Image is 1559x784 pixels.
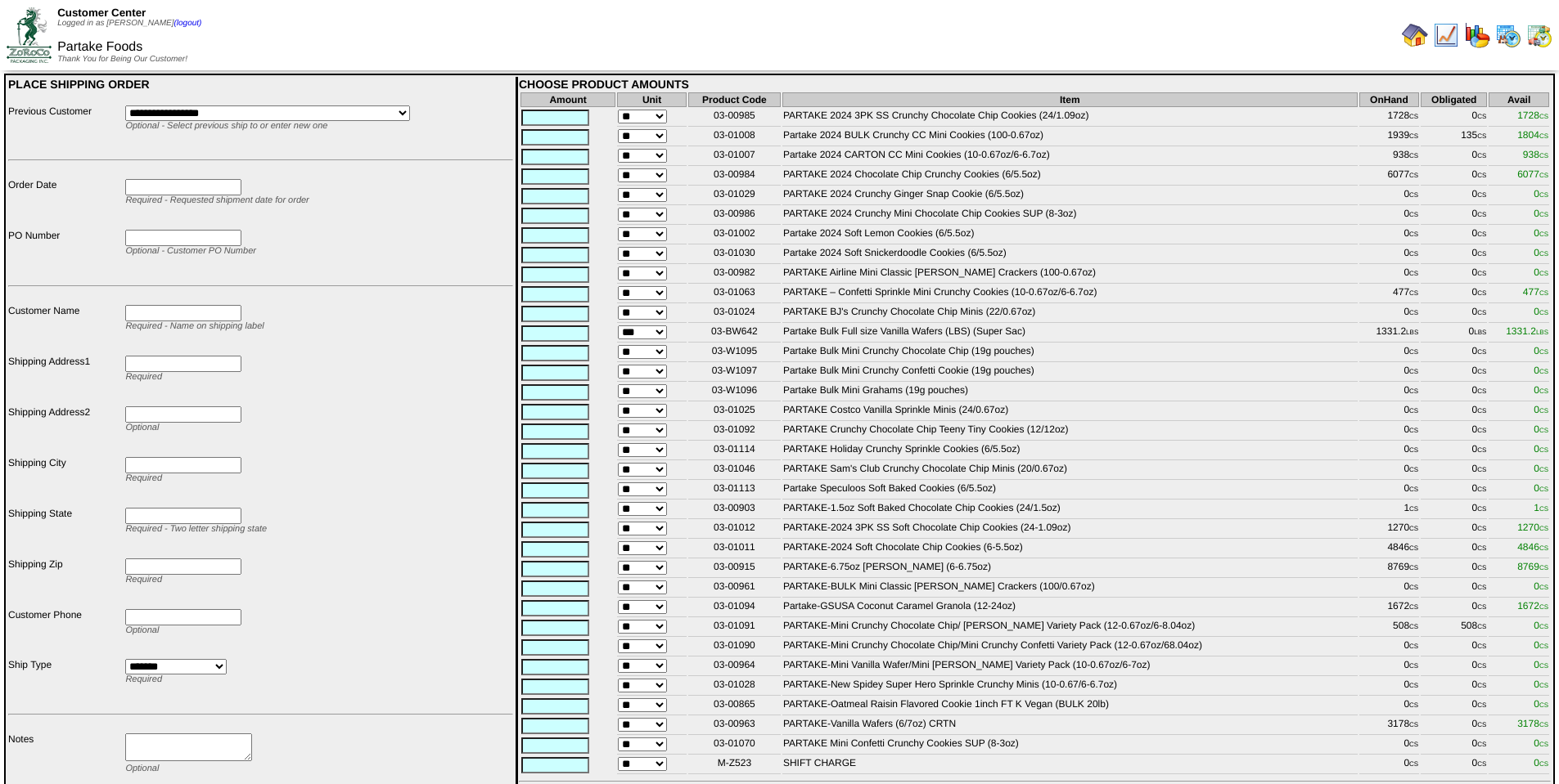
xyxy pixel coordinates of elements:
[1421,344,1487,362] td: 0
[782,168,1358,186] td: PARTAKE 2024 Chocolate Chip Crunchy Cookies (6/5.5oz)
[1409,603,1418,611] span: CS
[1517,168,1548,180] span: 6077
[125,575,162,585] span: Required
[782,246,1358,264] td: Partake 2024 Soft Snickerdoodle Cookies (6/5.5oz)
[7,105,123,152] td: Previous Customer
[1539,388,1548,395] span: CS
[782,697,1358,715] td: PARTAKE-Oatmeal Raisin Flavored Cookie 1inch FT K Vegan (BULK 20lb)
[1539,113,1548,120] span: CS
[1534,482,1548,494] span: 0
[782,521,1358,539] td: PARTAKE-2024 3PK SS Soft Chocolate Chip Cookies (24-1.09oz)
[125,121,327,131] span: Optional - Select previous ship to or enter new one
[1409,682,1418,689] span: CS
[688,619,781,637] td: 03-01091
[1517,541,1548,553] span: 4846
[782,580,1358,598] td: PARTAKE-BULK Mini Classic [PERSON_NAME] Crackers (100/0.67oz)
[7,658,123,706] td: Ship Type
[1539,466,1548,473] span: CS
[1359,383,1420,401] td: 0
[782,658,1358,676] td: PARTAKE-Mini Vanilla Wafer/Mini [PERSON_NAME] Variety Pack (10-0.67oz/6-7oz)
[1421,462,1487,480] td: 0
[1421,246,1487,264] td: 0
[1539,152,1548,159] span: CS
[1534,188,1548,199] span: 0
[688,187,781,205] td: 03-01029
[1409,289,1418,297] span: CS
[1421,168,1487,186] td: 0
[688,325,781,343] td: 03-BW642
[782,383,1358,401] td: Partake Bulk Mini Grahams (19g pouches)
[1477,132,1486,140] span: CS
[173,19,201,28] a: (logout)
[1489,92,1549,107] th: Avail
[1421,109,1487,127] td: 0
[688,285,781,303] td: 03-01063
[1359,148,1420,166] td: 938
[688,246,781,264] td: 03-01030
[1409,231,1418,238] span: CS
[1539,682,1548,689] span: CS
[1477,348,1486,356] span: CS
[1534,698,1548,710] span: 0
[688,540,781,558] td: 03-01011
[1523,286,1548,298] span: 477
[1534,227,1548,239] span: 0
[1409,446,1418,454] span: CS
[1359,501,1420,519] td: 1
[8,78,513,91] div: PLACE SHIPPING ORDER
[1536,329,1548,336] span: LBS
[782,207,1358,225] td: PARTAKE 2024 Crunchy Mini Chocolate Chip Cookies SUP (8-3oz)
[1359,482,1420,500] td: 0
[1359,599,1420,617] td: 1672
[1409,505,1418,513] span: CS
[1421,423,1487,441] td: 0
[1409,544,1418,552] span: CS
[1517,110,1548,121] span: 1728
[1421,501,1487,519] td: 0
[1539,191,1548,199] span: CS
[1474,329,1486,336] span: LBS
[1477,152,1486,159] span: CS
[1421,638,1487,656] td: 0
[1359,168,1420,186] td: 6077
[1477,309,1486,316] span: CS
[1409,132,1418,140] span: CS
[1406,329,1418,336] span: LBS
[1421,403,1487,421] td: 0
[1409,407,1418,414] span: CS
[688,305,781,323] td: 03-01024
[1421,580,1487,598] td: 0
[1359,207,1420,225] td: 0
[688,442,781,460] td: 03-01114
[1409,191,1418,199] span: CS
[782,678,1358,696] td: PARTAKE-New Spidey Super Hero Sprinkle Crunchy Minis (10-0.67/6-6.7oz)
[1409,525,1418,532] span: CS
[782,325,1358,343] td: Partake Bulk Full size Vanilla Wafers (LBS) (Super Sac)
[1477,584,1486,591] span: CS
[1409,211,1418,218] span: CS
[1421,207,1487,225] td: 0
[1409,368,1418,375] span: CS
[1359,128,1420,146] td: 1939
[1539,211,1548,218] span: CS
[1539,643,1548,650] span: CS
[1359,442,1420,460] td: 0
[1477,643,1486,650] span: CS
[1359,540,1420,558] td: 4846
[782,128,1358,146] td: Partake 2024 BULK Crunchy CC Mini Cookies (100-0.67oz)
[1421,266,1487,284] td: 0
[1421,128,1487,146] td: 135
[1409,701,1418,709] span: CS
[1409,643,1418,650] span: CS
[7,558,123,607] td: Shipping Zip
[1477,172,1486,179] span: CS
[1534,384,1548,396] span: 0
[7,229,123,278] td: PO Number
[688,560,781,578] td: 03-00915
[1477,446,1486,454] span: CS
[1421,226,1487,244] td: 0
[1517,718,1548,729] span: 3178
[7,355,123,404] td: Shipping Address1
[7,7,52,62] img: ZoRoCo_Logo(Green%26Foil)%20jpg.webp
[1359,344,1420,362] td: 0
